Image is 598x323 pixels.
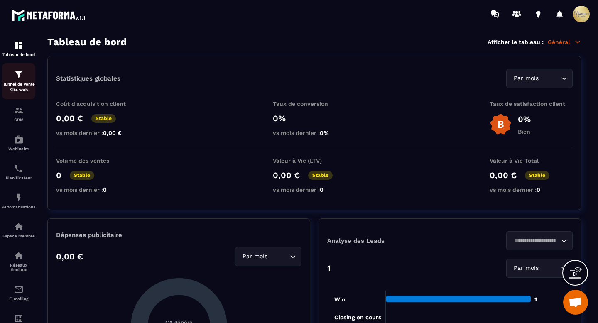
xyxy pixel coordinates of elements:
[47,36,127,48] h3: Tableau de bord
[334,314,381,321] tspan: Closing en cours
[269,252,288,261] input: Search for option
[14,164,24,174] img: scheduler
[490,113,512,135] img: b-badge-o.b3b20ee6.svg
[240,252,269,261] span: Par mois
[2,296,35,301] p: E-mailing
[2,128,35,157] a: automationsautomationsWebinaire
[308,171,333,180] p: Stable
[273,170,300,180] p: 0,00 €
[490,186,573,193] p: vs mois dernier :
[56,186,139,193] p: vs mois dernier :
[506,69,573,88] div: Search for option
[2,147,35,151] p: Webinaire
[490,100,573,107] p: Taux de satisfaction client
[490,157,573,164] p: Valeur à Vie Total
[56,252,83,262] p: 0,00 €
[70,171,94,180] p: Stable
[56,100,139,107] p: Coût d'acquisition client
[2,278,35,307] a: emailemailE-mailing
[563,290,588,315] div: Ouvrir le chat
[320,130,329,136] span: 0%
[2,215,35,245] a: automationsautomationsEspace membre
[56,157,139,164] p: Volume des ventes
[488,39,544,45] p: Afficher le tableau :
[2,63,35,99] a: formationformationTunnel de vente Site web
[14,40,24,50] img: formation
[2,81,35,93] p: Tunnel de vente Site web
[2,117,35,122] p: CRM
[327,263,331,273] p: 1
[2,157,35,186] a: schedulerschedulerPlanificateur
[235,247,301,266] div: Search for option
[2,34,35,63] a: formationformationTableau de bord
[506,231,573,250] div: Search for option
[273,130,356,136] p: vs mois dernier :
[91,114,116,123] p: Stable
[12,7,86,22] img: logo
[273,113,356,123] p: 0%
[273,100,356,107] p: Taux de conversion
[490,170,517,180] p: 0,00 €
[14,284,24,294] img: email
[537,186,540,193] span: 0
[103,130,122,136] span: 0,00 €
[56,75,120,82] p: Statistiques globales
[327,237,450,245] p: Analyse des Leads
[525,171,549,180] p: Stable
[2,205,35,209] p: Automatisations
[506,259,573,278] div: Search for option
[540,74,559,83] input: Search for option
[56,231,301,239] p: Dépenses publicitaire
[14,135,24,144] img: automations
[512,74,540,83] span: Par mois
[14,251,24,261] img: social-network
[512,236,559,245] input: Search for option
[518,128,531,135] p: Bien
[2,52,35,57] p: Tableau de bord
[56,113,83,123] p: 0,00 €
[2,186,35,215] a: automationsautomationsAutomatisations
[334,296,346,303] tspan: Win
[273,157,356,164] p: Valeur à Vie (LTV)
[2,99,35,128] a: formationformationCRM
[14,105,24,115] img: formation
[548,38,581,46] p: Général
[2,176,35,180] p: Planificateur
[512,264,540,273] span: Par mois
[14,193,24,203] img: automations
[2,263,35,272] p: Réseaux Sociaux
[56,170,61,180] p: 0
[540,264,559,273] input: Search for option
[518,114,531,124] p: 0%
[2,245,35,278] a: social-networksocial-networkRéseaux Sociaux
[56,130,139,136] p: vs mois dernier :
[320,186,324,193] span: 0
[273,186,356,193] p: vs mois dernier :
[103,186,107,193] span: 0
[14,69,24,79] img: formation
[2,234,35,238] p: Espace membre
[14,222,24,232] img: automations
